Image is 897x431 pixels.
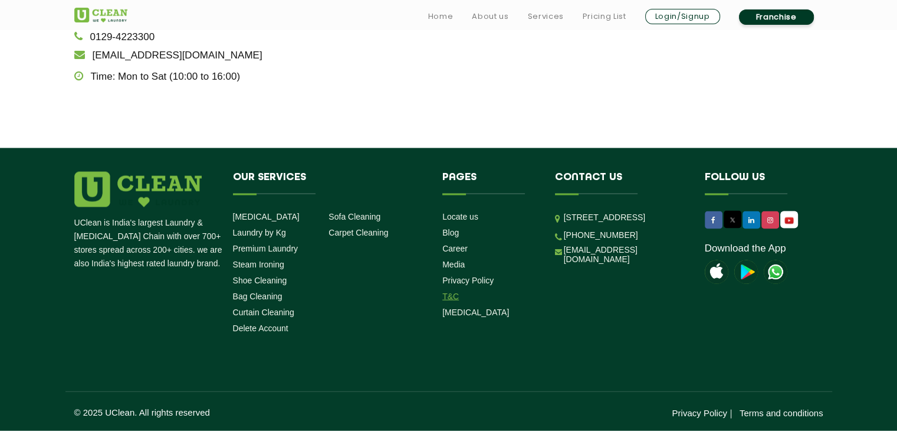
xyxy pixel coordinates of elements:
[705,243,786,254] a: Download the App
[564,245,687,264] a: [EMAIL_ADDRESS][DOMAIN_NAME]
[739,9,814,25] a: Franchise
[734,260,758,284] img: playstoreicon.png
[672,408,727,418] a: Privacy Policy
[74,407,449,417] p: © 2025 UClean. All rights reserved
[233,292,282,301] a: Bag Cleaning
[233,308,294,317] a: Curtain Cleaning
[328,212,380,221] a: Sofa Cleaning
[74,216,224,270] p: UClean is India's largest Laundry & [MEDICAL_DATA] Chain with over 700+ stores spread across 200+...
[328,228,388,237] a: Carpet Cleaning
[705,260,728,284] img: apple-icon.png
[527,9,563,24] a: Services
[740,408,823,418] a: Terms and conditions
[781,214,797,227] img: UClean Laundry and Dry Cleaning
[233,276,287,285] a: Shoe Cleaning
[428,9,454,24] a: Home
[705,172,809,194] h4: Follow us
[74,68,823,86] p: Time: Mon to Sat (10:00 to 16:00)
[564,230,638,240] a: [PHONE_NUMBER]
[442,292,459,301] a: T&C
[233,228,286,237] a: Laundry by Kg
[442,212,478,221] a: Locate us
[583,9,626,24] a: Pricing List
[233,172,425,194] h4: Our Services
[233,212,300,221] a: [MEDICAL_DATA]
[764,260,787,284] img: UClean Laundry and Dry Cleaning
[74,172,202,207] img: logo.png
[442,276,494,285] a: Privacy Policy
[90,31,155,43] a: 0129-4223300
[93,50,262,61] a: [EMAIL_ADDRESS][DOMAIN_NAME]
[74,8,127,22] img: UClean Laundry and Dry Cleaning
[233,244,298,253] a: Premium Laundry
[233,260,284,269] a: Steam Ironing
[564,211,687,224] p: [STREET_ADDRESS]
[442,244,468,253] a: Career
[233,324,288,333] a: Delete Account
[472,9,508,24] a: About us
[442,172,537,194] h4: Pages
[442,260,465,269] a: Media
[645,9,720,24] a: Login/Signup
[555,172,687,194] h4: Contact us
[442,228,459,237] a: Blog
[442,308,509,317] a: [MEDICAL_DATA]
